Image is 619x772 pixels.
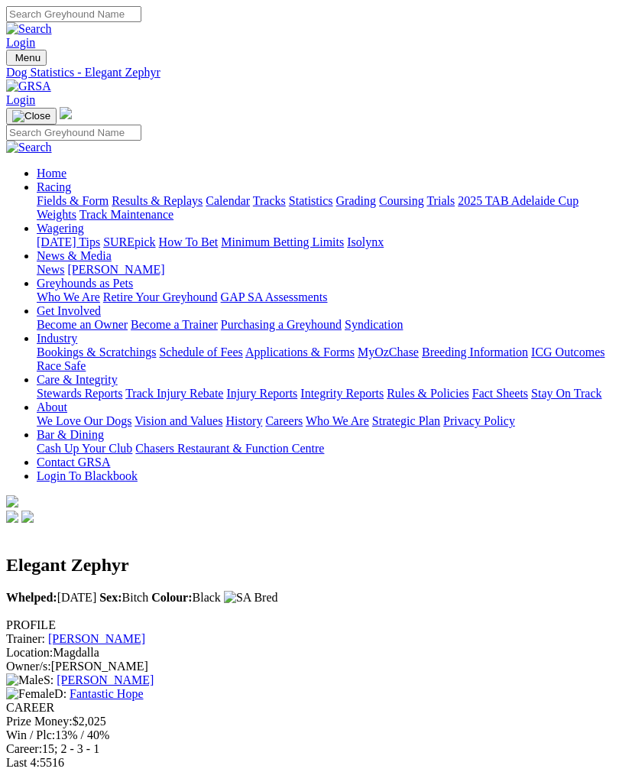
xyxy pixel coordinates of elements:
[265,414,303,427] a: Careers
[6,673,53,686] span: S:
[531,387,601,400] a: Stay On Track
[6,701,613,715] div: CAREER
[112,194,203,207] a: Results & Replays
[79,208,173,221] a: Track Maintenance
[6,6,141,22] input: Search
[12,110,50,122] img: Close
[224,591,278,605] img: SA Bred
[99,591,122,604] b: Sex:
[6,715,613,728] div: $2,025
[37,345,613,373] div: Industry
[221,318,342,331] a: Purchasing a Greyhound
[6,79,51,93] img: GRSA
[472,387,528,400] a: Fact Sheets
[6,591,57,604] b: Whelped:
[6,618,613,632] div: PROFILE
[6,495,18,508] img: logo-grsa-white.png
[6,728,55,741] span: Win / Plc:
[134,414,222,427] a: Vision and Values
[306,414,369,427] a: Who We Are
[57,673,154,686] a: [PERSON_NAME]
[37,387,613,401] div: Care & Integrity
[6,555,613,576] h2: Elegant Zephyr
[300,387,384,400] a: Integrity Reports
[37,194,109,207] a: Fields & Form
[67,263,164,276] a: [PERSON_NAME]
[6,728,613,742] div: 13% / 40%
[6,756,613,770] div: 5516
[6,511,18,523] img: facebook.svg
[103,235,155,248] a: SUREpick
[6,742,613,756] div: 15; 2 - 3 - 1
[37,359,86,372] a: Race Safe
[37,194,613,222] div: Racing
[37,222,84,235] a: Wagering
[159,345,242,358] a: Schedule of Fees
[37,442,132,455] a: Cash Up Your Club
[37,332,77,345] a: Industry
[6,591,96,604] span: [DATE]
[37,318,128,331] a: Become an Owner
[37,345,156,358] a: Bookings & Scratchings
[221,235,344,248] a: Minimum Betting Limits
[37,263,64,276] a: News
[422,345,528,358] a: Breeding Information
[245,345,355,358] a: Applications & Forms
[99,591,148,604] span: Bitch
[37,401,67,414] a: About
[426,194,455,207] a: Trials
[37,456,110,469] a: Contact GRSA
[151,591,221,604] span: Black
[48,632,145,645] a: [PERSON_NAME]
[358,345,419,358] a: MyOzChase
[225,414,262,427] a: History
[15,52,41,63] span: Menu
[37,290,613,304] div: Greyhounds as Pets
[159,235,219,248] a: How To Bet
[253,194,286,207] a: Tracks
[135,442,324,455] a: Chasers Restaurant & Function Centre
[37,414,131,427] a: We Love Our Dogs
[37,167,66,180] a: Home
[6,141,52,154] img: Search
[387,387,469,400] a: Rules & Policies
[379,194,424,207] a: Coursing
[6,125,141,141] input: Search
[6,646,53,659] span: Location:
[37,373,118,386] a: Care & Integrity
[458,194,578,207] a: 2025 TAB Adelaide Cup
[347,235,384,248] a: Isolynx
[6,22,52,36] img: Search
[151,591,192,604] b: Colour:
[6,673,44,687] img: Male
[6,715,73,728] span: Prize Money:
[6,756,40,769] span: Last 4:
[221,290,328,303] a: GAP SA Assessments
[6,108,57,125] button: Toggle navigation
[70,687,143,700] a: Fantastic Hope
[37,249,112,262] a: News & Media
[6,66,613,79] a: Dog Statistics - Elegant Zephyr
[6,632,45,645] span: Trainer:
[6,687,54,701] img: Female
[37,263,613,277] div: News & Media
[6,660,613,673] div: [PERSON_NAME]
[6,50,47,66] button: Toggle navigation
[37,414,613,428] div: About
[6,660,51,673] span: Owner/s:
[131,318,218,331] a: Become a Trainer
[60,107,72,119] img: logo-grsa-white.png
[6,687,66,700] span: D:
[6,646,613,660] div: Magdalla
[289,194,333,207] a: Statistics
[336,194,376,207] a: Grading
[37,290,100,303] a: Who We Are
[531,345,604,358] a: ICG Outcomes
[37,277,133,290] a: Greyhounds as Pets
[226,387,297,400] a: Injury Reports
[206,194,250,207] a: Calendar
[37,469,138,482] a: Login To Blackbook
[372,414,440,427] a: Strategic Plan
[37,442,613,456] div: Bar & Dining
